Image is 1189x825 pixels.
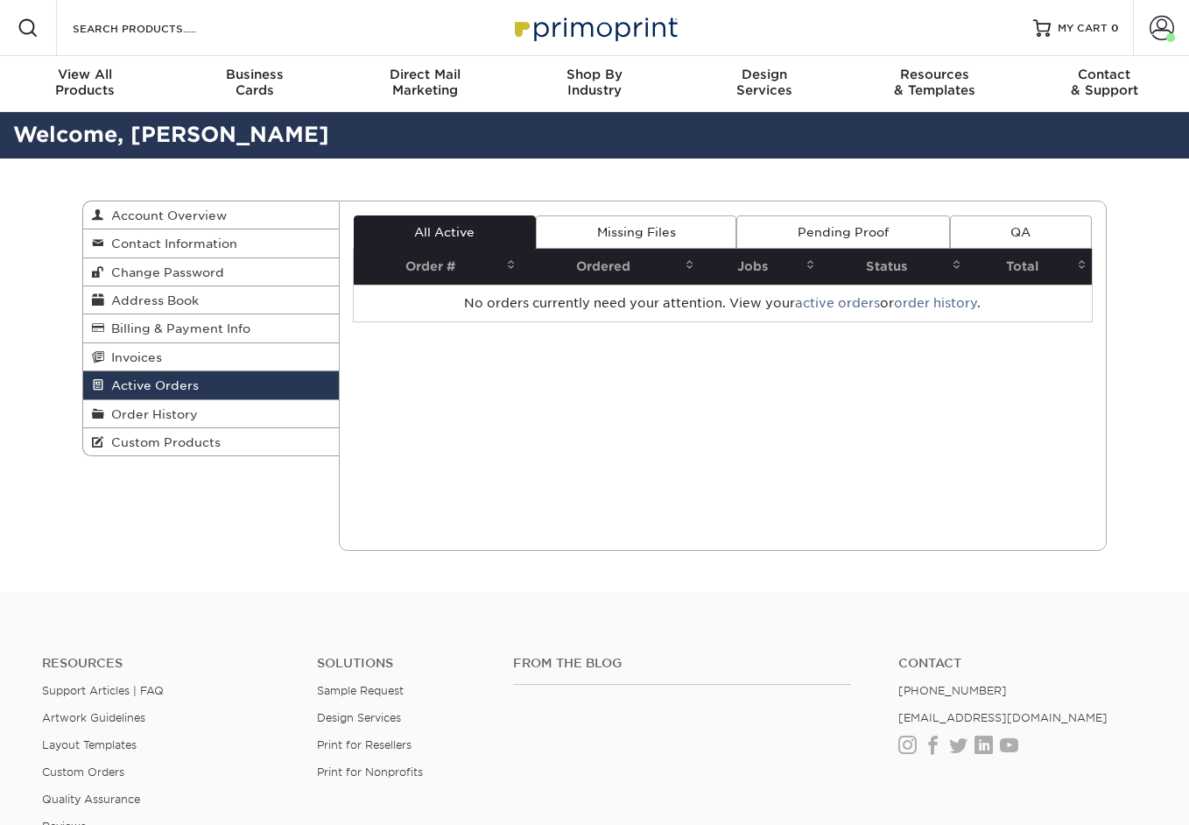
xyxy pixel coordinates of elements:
[967,249,1092,285] th: Total
[83,343,339,371] a: Invoices
[83,201,339,229] a: Account Overview
[83,258,339,286] a: Change Password
[104,208,227,222] span: Account Overview
[1019,56,1189,112] a: Contact& Support
[317,684,404,697] a: Sample Request
[340,67,510,82] span: Direct Mail
[104,378,199,392] span: Active Orders
[849,67,1019,82] span: Resources
[510,67,679,82] span: Shop By
[1058,21,1108,36] span: MY CART
[354,249,521,285] th: Order #
[83,400,339,428] a: Order History
[354,285,1093,321] td: No orders currently need your attention. View your or .
[700,249,820,285] th: Jobs
[679,67,849,98] div: Services
[104,293,199,307] span: Address Book
[1019,67,1189,82] span: Contact
[354,215,536,249] a: All Active
[820,249,967,285] th: Status
[170,67,340,98] div: Cards
[849,67,1019,98] div: & Templates
[340,67,510,98] div: Marketing
[42,793,140,806] a: Quality Assurance
[104,321,250,335] span: Billing & Payment Info
[104,265,224,279] span: Change Password
[317,711,401,724] a: Design Services
[898,656,1147,671] a: Contact
[104,407,198,421] span: Order History
[83,371,339,399] a: Active Orders
[510,56,679,112] a: Shop ByIndustry
[42,765,124,779] a: Custom Orders
[736,215,949,249] a: Pending Proof
[898,711,1108,724] a: [EMAIL_ADDRESS][DOMAIN_NAME]
[317,656,487,671] h4: Solutions
[950,215,1092,249] a: QA
[894,296,977,310] a: order history
[317,765,423,779] a: Print for Nonprofits
[104,236,237,250] span: Contact Information
[507,9,682,46] img: Primoprint
[83,286,339,314] a: Address Book
[521,249,700,285] th: Ordered
[42,738,137,751] a: Layout Templates
[317,738,412,751] a: Print for Resellers
[83,229,339,257] a: Contact Information
[510,67,679,98] div: Industry
[104,435,221,449] span: Custom Products
[1111,22,1119,34] span: 0
[679,56,849,112] a: DesignServices
[898,684,1007,697] a: [PHONE_NUMBER]
[71,18,242,39] input: SEARCH PRODUCTS.....
[795,296,880,310] a: active orders
[170,67,340,82] span: Business
[849,56,1019,112] a: Resources& Templates
[42,684,164,697] a: Support Articles | FAQ
[340,56,510,112] a: Direct MailMarketing
[679,67,849,82] span: Design
[513,656,851,671] h4: From the Blog
[83,314,339,342] a: Billing & Payment Info
[42,711,145,724] a: Artwork Guidelines
[536,215,736,249] a: Missing Files
[83,428,339,455] a: Custom Products
[1019,67,1189,98] div: & Support
[42,656,291,671] h4: Resources
[170,56,340,112] a: BusinessCards
[104,350,162,364] span: Invoices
